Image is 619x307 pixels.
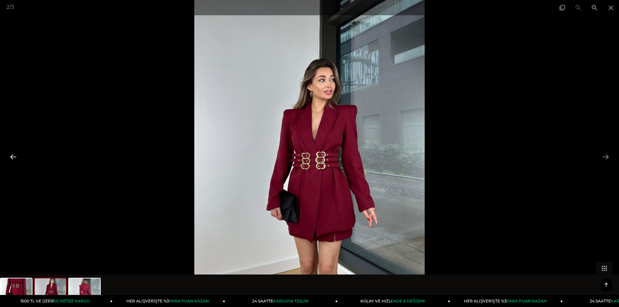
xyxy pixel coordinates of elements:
span: 3 [11,4,14,10]
span: PARA PUAN KAZAN [169,299,209,303]
a: KOLAY VE HIZLIİADE & DEĞİŞİM! [338,295,450,307]
a: HER ALIŞVERİŞTE %3PARA PUAN KAZAN [112,295,225,307]
a: HER ALIŞVERİŞTE %3PARA PUAN KAZAN [450,295,562,307]
img: zealot-ceket-25y080-7ce850.jpg [1,278,32,303]
span: İADE & DEĞİŞİM! [392,299,425,303]
img: zealot-ceket-25y080-a5383f.jpg [69,278,100,303]
span: ÜCRETSİZ KARGO [54,299,90,303]
a: 24 SAATTEKARGOYA TESLİM [225,295,338,307]
span: PARA PUAN KAZAN [507,299,547,303]
button: Toggle thumbnails [596,262,613,275]
span: 2 [6,4,9,10]
span: KARGOYA TESLİM [273,299,308,303]
img: zealot-ceket-25y080-635955.jpg [35,278,66,303]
